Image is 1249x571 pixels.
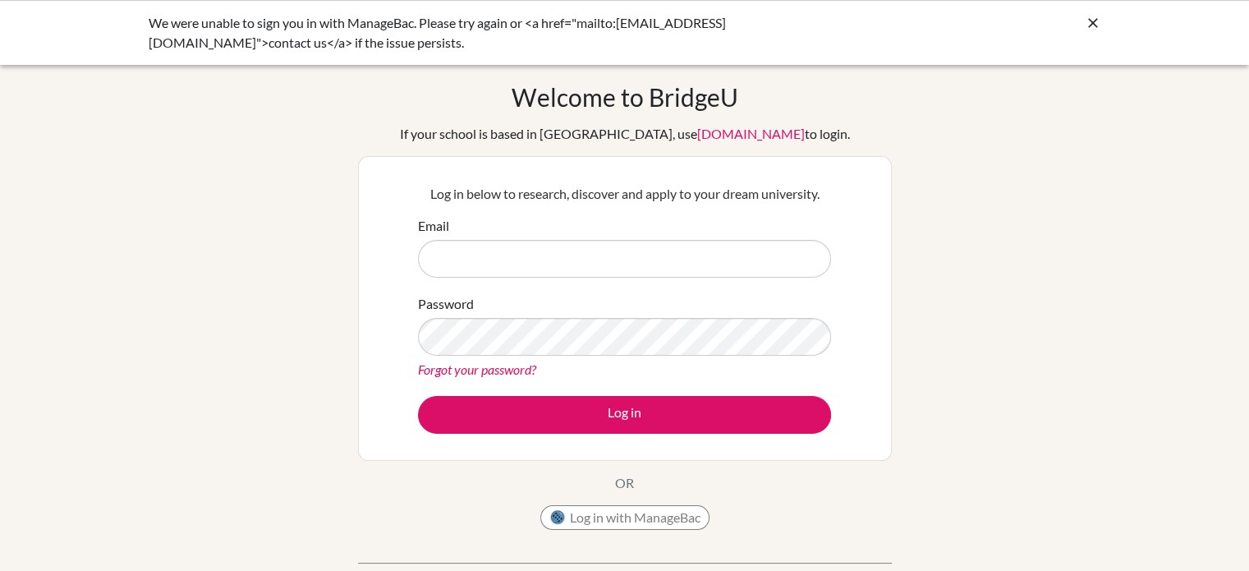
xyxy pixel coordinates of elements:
a: [DOMAIN_NAME] [697,126,805,141]
button: Log in with ManageBac [540,505,709,530]
label: Email [418,216,449,236]
div: We were unable to sign you in with ManageBac. Please try again or <a href="mailto:[EMAIL_ADDRESS]... [149,13,855,53]
label: Password [418,294,474,314]
p: Log in below to research, discover and apply to your dream university. [418,184,831,204]
h1: Welcome to BridgeU [512,82,738,112]
p: OR [615,473,634,493]
a: Forgot your password? [418,361,536,377]
div: If your school is based in [GEOGRAPHIC_DATA], use to login. [400,124,850,144]
button: Log in [418,396,831,434]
